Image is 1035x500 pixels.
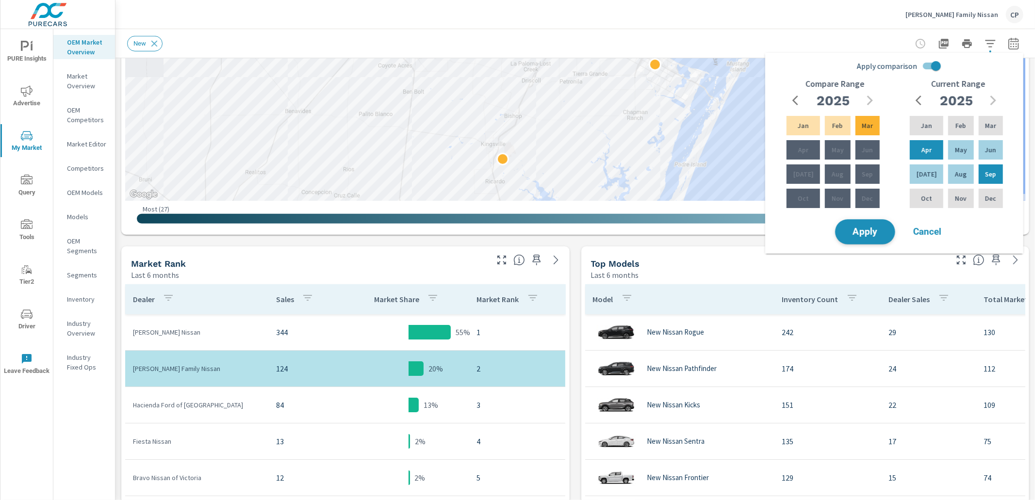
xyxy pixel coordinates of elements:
span: Apply [845,227,885,237]
img: glamour [597,318,636,347]
button: Make Fullscreen [494,252,509,268]
p: 3 [477,399,558,411]
span: Query [3,175,50,198]
span: My Market [3,130,50,154]
p: Mar [862,121,873,130]
p: 242 [782,326,873,338]
a: Open this area in Google Maps (opens a new window) [128,188,160,201]
div: CP [1006,6,1023,23]
button: Print Report [957,34,977,53]
button: "Export Report to PDF" [934,34,953,53]
p: Inventory Count [782,294,838,304]
img: glamour [597,390,636,419]
span: Driver [3,308,50,332]
p: Models [67,212,107,222]
p: Segments [67,270,107,280]
p: Dec [985,194,996,203]
p: Jan [798,121,809,130]
p: Inventory [67,294,107,304]
img: glamour [597,354,636,383]
a: See more details in report [1008,252,1023,268]
p: Bravo Nissan of Victoria [133,473,261,483]
p: [PERSON_NAME] Nissan [133,327,261,337]
p: 13 [276,435,340,447]
p: 129 [782,472,873,484]
p: Last 6 months [131,269,179,281]
p: New Nissan Kicks [647,401,701,409]
p: Market Overview [67,71,107,91]
button: Make Fullscreen [953,252,969,268]
p: May [955,145,967,155]
p: Oct [921,194,932,203]
p: 344 [276,326,340,338]
p: Industry Overview [67,319,107,338]
p: Dealer Sales [889,294,930,304]
h5: Top Models [591,258,640,269]
p: Industry Fixed Ops [67,353,107,372]
p: OEM Competitors [67,105,107,125]
button: Apply [835,219,895,244]
p: [DATE] [917,169,937,179]
p: 2 [477,363,558,374]
p: 2% [415,435,426,447]
span: Cancel [908,227,947,236]
p: May [832,145,844,155]
p: OEM Segments [67,236,107,256]
p: Nov [832,194,843,203]
p: Fiesta Nissan [133,436,261,446]
div: Segments [53,268,115,282]
p: Jun [862,145,873,155]
span: Advertise [3,85,50,109]
p: New Nissan Rogue [647,328,705,337]
h6: Current Range [931,79,986,89]
button: Apply Filters [981,34,1000,53]
p: 29 [889,326,969,338]
p: OEM Models [67,188,107,197]
img: glamour [597,427,636,456]
div: Industry Overview [53,316,115,340]
p: Most ( 27 ) [143,205,169,213]
p: 17 [889,435,969,447]
span: New [128,40,152,47]
p: 20% [428,363,443,374]
div: Inventory [53,292,115,306]
img: Google [128,188,160,201]
p: Feb [955,121,966,130]
span: Save this to your personalized report [529,252,544,268]
div: nav menu [0,29,53,386]
p: 13% [424,399,438,411]
div: Market Editor [53,137,115,151]
div: OEM Market Overview [53,35,115,59]
span: PURE Insights [3,41,50,65]
p: Sales [276,294,294,304]
p: Model [593,294,613,304]
div: Market Overview [53,69,115,93]
p: New Nissan Sentra [647,437,705,446]
div: Models [53,210,115,224]
p: 15 [889,472,969,484]
p: 4 [477,435,558,447]
p: Market Rank [477,294,519,304]
p: Competitors [67,163,107,173]
p: 5 [477,472,558,484]
p: [PERSON_NAME] Family Nissan [905,10,998,19]
p: Mar [985,121,996,130]
button: Select Date Range [1004,34,1023,53]
span: Market Rank shows you how you rank, in terms of sales, to other dealerships in your market. “Mark... [513,254,525,266]
p: Apr [798,145,808,155]
span: Save this to your personalized report [988,252,1004,268]
p: Nov [955,194,967,203]
div: OEM Segments [53,234,115,258]
a: See more details in report [548,252,564,268]
p: OEM Market Overview [67,37,107,57]
span: Tools [3,219,50,243]
p: 1 [477,326,558,338]
p: Jan [921,121,932,130]
h6: Compare Range [805,79,865,89]
p: 124 [276,363,340,374]
div: OEM Models [53,185,115,200]
span: Tier2 [3,264,50,288]
div: New [127,36,163,51]
p: Jun [985,145,996,155]
h2: 2025 [817,92,850,109]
